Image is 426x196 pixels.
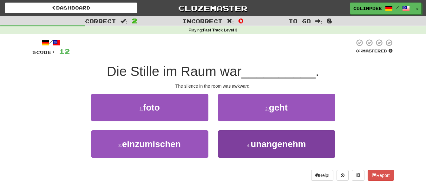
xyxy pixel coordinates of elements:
[251,139,306,149] span: unangenehm
[269,103,288,112] span: geht
[238,17,244,24] span: 0
[316,64,319,79] span: .
[91,94,208,121] button: 1.foto
[121,18,128,24] span: :
[32,50,55,55] span: Score:
[241,64,316,79] span: __________
[5,3,137,13] a: Dashboard
[327,17,332,24] span: 8
[355,48,394,54] div: Mastered
[265,106,269,112] small: 2 .
[132,17,137,24] span: 2
[118,143,122,148] small: 3 .
[315,18,322,24] span: :
[182,18,222,24] span: Incorrect
[147,3,279,14] a: Clozemaster
[227,18,234,24] span: :
[368,170,394,181] button: Report
[203,28,238,32] strong: Fast Track Level 3
[32,83,394,89] div: The silence in the room was awkward.
[289,18,311,24] span: To go
[122,139,181,149] span: einzumischen
[337,170,349,181] button: Round history (alt+y)
[356,48,362,53] span: 0 %
[247,143,251,148] small: 4 .
[32,39,70,47] div: /
[396,5,399,10] span: /
[143,103,160,112] span: foto
[350,3,413,14] a: colinpdee /
[85,18,116,24] span: Correct
[311,170,334,181] button: Help!
[218,130,335,158] button: 4.unangenehm
[107,64,241,79] span: Die Stille im Raum war
[59,47,70,55] span: 12
[218,94,335,121] button: 2.geht
[353,5,382,11] span: colinpdee
[139,106,143,112] small: 1 .
[91,130,208,158] button: 3.einzumischen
